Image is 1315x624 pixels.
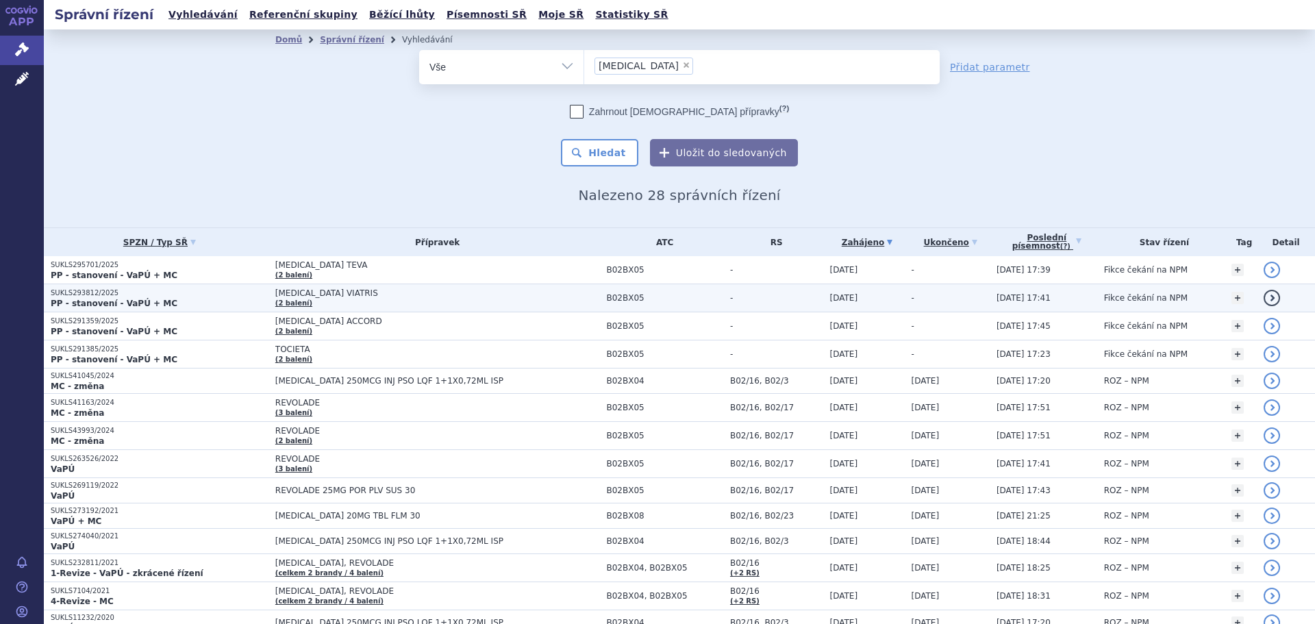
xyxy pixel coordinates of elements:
[1104,431,1149,440] span: ROZ – NPM
[51,233,268,252] a: SPZN / Typ SŘ
[51,260,268,270] p: SUKLS295701/2025
[997,563,1051,573] span: [DATE] 18:25
[730,597,760,605] a: (+2 RS)
[51,586,268,596] p: SUKLS7104/2021
[320,35,384,45] a: Správní řízení
[275,465,312,473] a: (3 balení)
[997,228,1097,256] a: Poslednípísemnost(?)
[1104,459,1149,469] span: ROZ – NPM
[1231,401,1244,414] a: +
[268,228,600,256] th: Přípravek
[1104,376,1149,386] span: ROZ – NPM
[912,511,940,521] span: [DATE]
[1060,242,1070,251] abbr: (?)
[1104,536,1149,546] span: ROZ – NPM
[275,409,312,416] a: (3 balení)
[1231,292,1244,304] a: +
[912,563,940,573] span: [DATE]
[1264,373,1280,389] a: detail
[997,321,1051,331] span: [DATE] 17:45
[829,265,857,275] span: [DATE]
[912,265,914,275] span: -
[829,293,857,303] span: [DATE]
[402,29,471,50] li: Vyhledávání
[1225,228,1257,256] th: Tag
[275,35,302,45] a: Domů
[561,139,638,166] button: Hledat
[51,532,268,541] p: SUKLS274040/2021
[51,316,268,326] p: SUKLS291359/2025
[275,271,312,279] a: (2 balení)
[51,327,177,336] strong: PP - stanovení - VaPÚ + MC
[51,558,268,568] p: SUKLS232811/2021
[912,293,914,303] span: -
[51,506,268,516] p: SUKLS273192/2021
[1231,320,1244,332] a: +
[1104,511,1149,521] span: ROZ – NPM
[950,60,1030,74] a: Přidat parametr
[730,349,823,359] span: -
[365,5,439,24] a: Běžící lhůty
[1104,349,1188,359] span: Fikce čekání na NPM
[51,436,104,446] strong: MC - změna
[912,459,940,469] span: [DATE]
[650,139,798,166] button: Uložit do sledovaných
[912,349,914,359] span: -
[442,5,531,24] a: Písemnosti SŘ
[1104,265,1188,275] span: Fikce čekání na NPM
[570,105,789,118] label: Zahrnout [DEMOGRAPHIC_DATA] přípravky
[997,293,1051,303] span: [DATE] 17:41
[275,558,600,568] span: [MEDICAL_DATA], REVOLADE
[730,265,823,275] span: -
[1231,590,1244,602] a: +
[606,293,723,303] span: B02BX05
[51,491,75,501] strong: VaPÚ
[51,454,268,464] p: SUKLS263526/2022
[51,597,114,606] strong: 4-Revize - MC
[912,536,940,546] span: [DATE]
[829,591,857,601] span: [DATE]
[730,293,823,303] span: -
[912,376,940,386] span: [DATE]
[275,597,384,605] a: (celkem 2 brandy / 4 balení)
[997,349,1051,359] span: [DATE] 17:23
[1264,318,1280,334] a: detail
[829,376,857,386] span: [DATE]
[997,591,1051,601] span: [DATE] 18:31
[829,563,857,573] span: [DATE]
[912,486,940,495] span: [DATE]
[51,613,268,623] p: SUKLS11232/2020
[606,403,723,412] span: B02BX05
[275,426,600,436] span: REVOLADE
[730,431,823,440] span: B02/16, B02/17
[730,459,823,469] span: B02/16, B02/17
[606,376,723,386] span: B02BX04
[682,61,690,69] span: ×
[51,569,203,578] strong: 1-Revize - VaPÚ - zkrácené řízení
[275,299,312,307] a: (2 balení)
[730,536,823,546] span: B02/16, B02/3
[829,431,857,440] span: [DATE]
[591,5,672,24] a: Statistiky SŘ
[1231,375,1244,387] a: +
[1231,562,1244,574] a: +
[275,260,600,270] span: [MEDICAL_DATA] TEVA
[1097,228,1225,256] th: Stav řízení
[534,5,588,24] a: Moje SŘ
[606,431,723,440] span: B02BX05
[275,536,600,546] span: [MEDICAL_DATA] 250MCG INJ PSO LQF 1+1X0,72ML ISP
[606,265,723,275] span: B02BX05
[912,233,990,252] a: Ukončeno
[606,321,723,331] span: B02BX05
[912,321,914,331] span: -
[51,371,268,381] p: SUKLS41045/2024
[1231,458,1244,470] a: +
[51,408,104,418] strong: MC - změna
[275,586,600,596] span: [MEDICAL_DATA], REVOLADE
[275,316,600,326] span: [MEDICAL_DATA] ACCORD
[829,511,857,521] span: [DATE]
[51,426,268,436] p: SUKLS43993/2024
[275,355,312,363] a: (2 balení)
[997,376,1051,386] span: [DATE] 17:20
[51,288,268,298] p: SUKLS293812/2025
